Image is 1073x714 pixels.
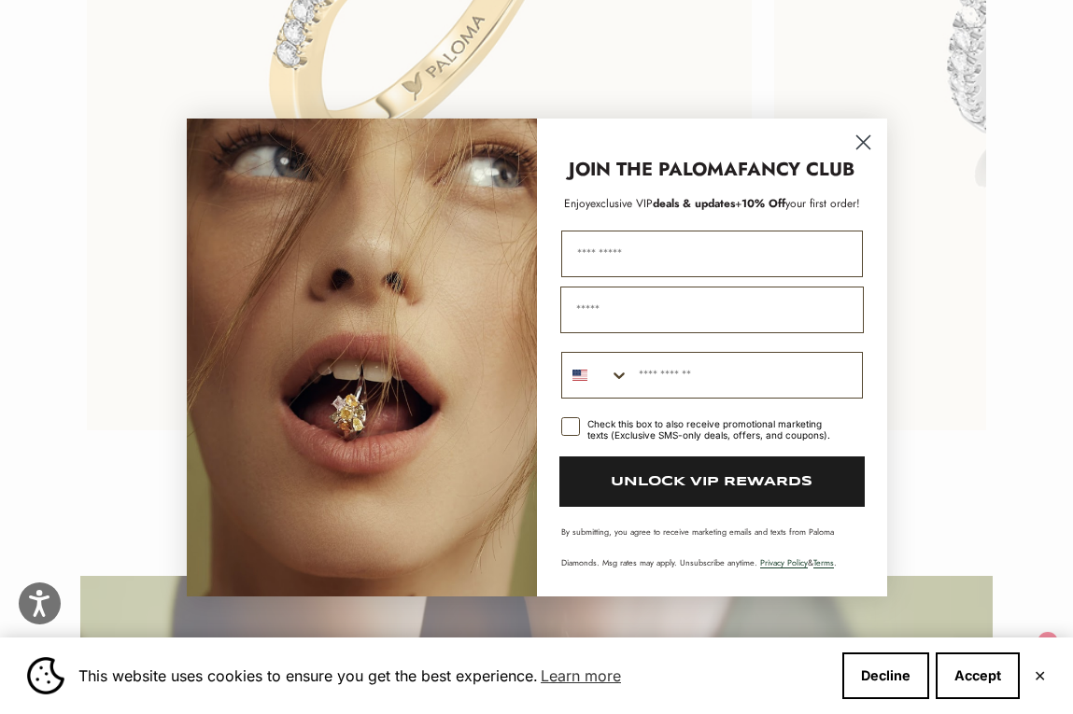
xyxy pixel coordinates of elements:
input: First Name [561,231,863,277]
span: Enjoy [564,195,590,212]
a: Terms [813,556,834,568]
span: & . [760,556,837,568]
input: Email [560,287,864,333]
strong: JOIN THE PALOMA [569,156,738,183]
button: Decline [842,652,929,699]
a: Privacy Policy [760,556,808,568]
img: United States [572,368,587,383]
button: Close dialog [847,126,880,159]
strong: FANCY CLUB [738,156,854,183]
span: + your first order! [735,195,860,212]
span: exclusive VIP [590,195,653,212]
span: deals & updates [590,195,735,212]
input: Phone Number [629,353,862,398]
div: Check this box to also receive promotional marketing texts (Exclusive SMS-only deals, offers, and... [587,418,840,441]
p: By submitting, you agree to receive marketing emails and texts from Paloma Diamonds. Msg rates ma... [561,525,863,568]
img: Loading... [187,119,537,596]
button: Close [1034,670,1046,681]
button: Accept [936,652,1020,699]
img: Cookie banner [27,657,64,694]
button: UNLOCK VIP REWARDS [559,456,865,507]
button: Search Countries [562,353,629,398]
span: 10% Off [741,195,785,212]
a: Learn more [538,662,624,690]
span: This website uses cookies to ensure you get the best experience. [78,662,827,690]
